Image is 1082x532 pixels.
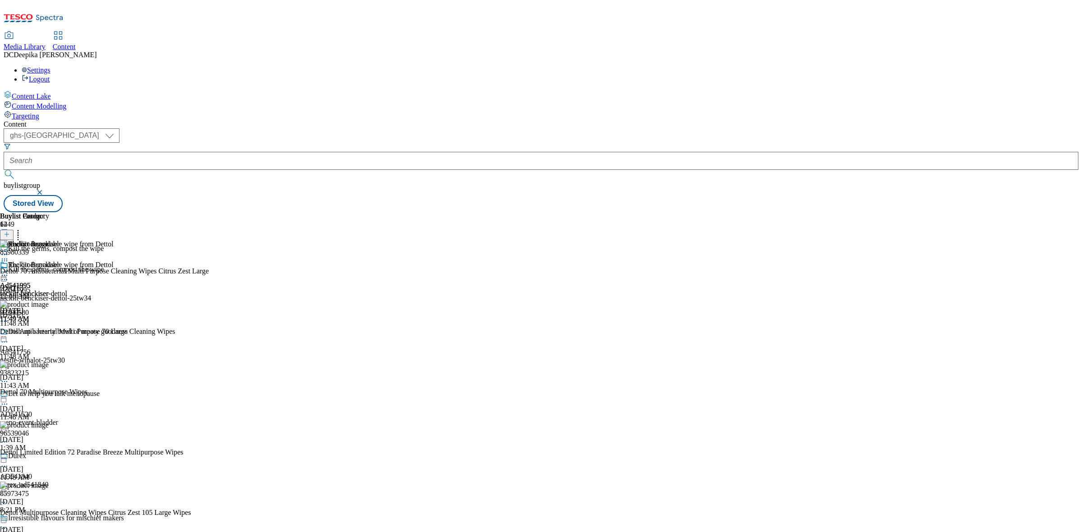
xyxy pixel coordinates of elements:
[4,182,40,189] span: buylistgroup
[4,100,1078,110] a: Content Modelling
[4,110,1078,120] a: Targeting
[4,32,46,51] a: Media Library
[4,195,63,212] button: Stored View
[22,75,50,83] a: Logout
[4,143,11,150] svg: Search Filters
[53,32,76,51] a: Content
[4,152,1078,170] input: Search
[4,91,1078,100] a: Content Lake
[12,102,66,110] span: Content Modelling
[12,112,39,120] span: Targeting
[4,120,1078,128] div: Content
[22,66,50,74] a: Settings
[12,92,51,100] span: Content Lake
[53,43,76,50] span: Content
[4,43,46,50] span: Media Library
[14,51,96,59] span: Deepika [PERSON_NAME]
[4,51,14,59] span: DC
